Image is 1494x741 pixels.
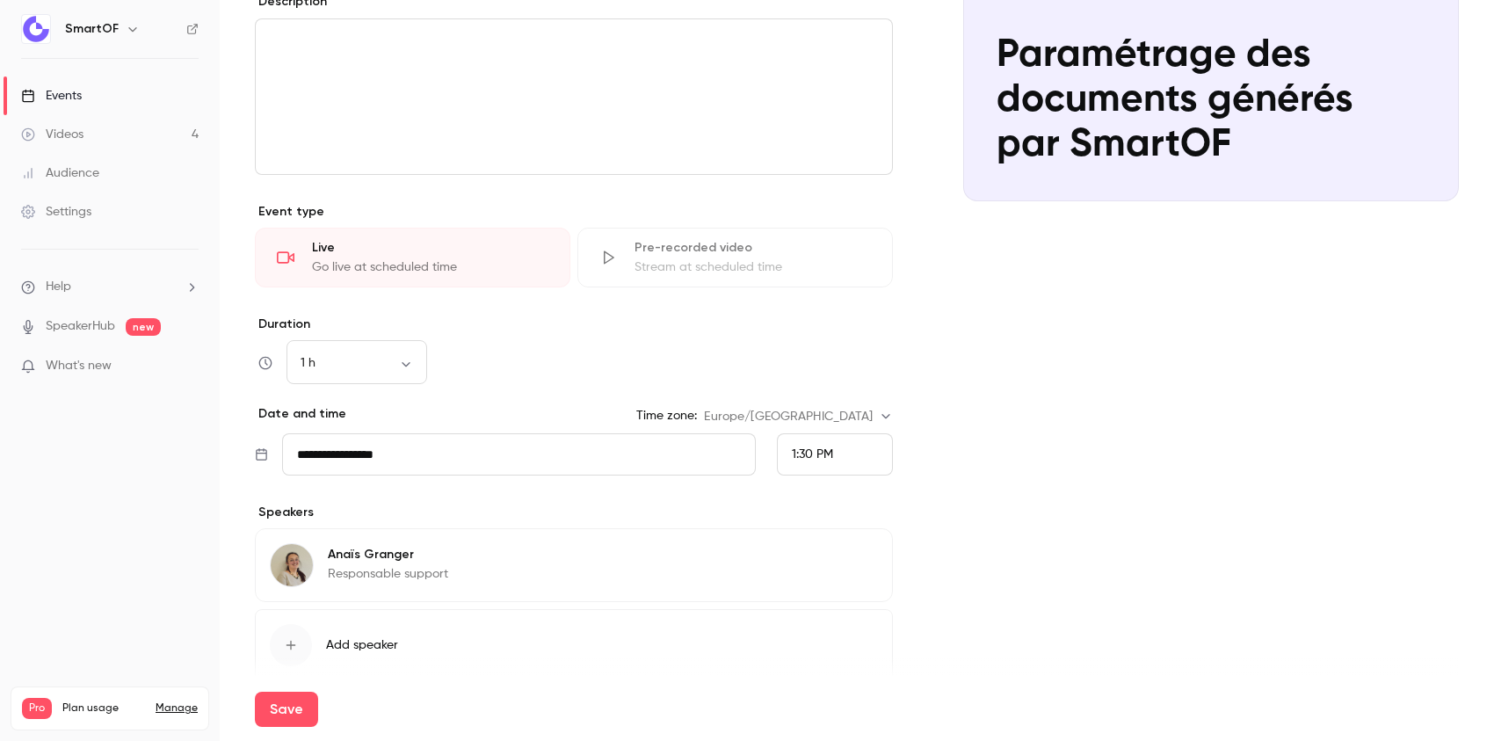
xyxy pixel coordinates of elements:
[22,698,52,719] span: Pro
[22,15,50,43] img: SmartOF
[21,87,82,105] div: Events
[255,692,318,727] button: Save
[312,239,548,257] div: Live
[256,19,892,174] div: editor
[46,357,112,375] span: What's new
[577,228,893,287] div: Pre-recorded videoStream at scheduled time
[255,528,893,602] div: Anaïs GrangerAnaïs GrangerResponsable support
[255,504,893,521] p: Speakers
[21,278,199,296] li: help-dropdown-opener
[255,18,893,175] section: description
[635,258,871,276] div: Stream at scheduled time
[328,546,448,563] p: Anaïs Granger
[255,203,893,221] p: Event type
[21,203,91,221] div: Settings
[126,318,161,336] span: new
[282,433,756,476] input: Tue, Feb 17, 2026
[255,228,570,287] div: LiveGo live at scheduled time
[21,126,83,143] div: Videos
[46,317,115,336] a: SpeakerHub
[255,316,893,333] label: Duration
[46,278,71,296] span: Help
[286,354,427,372] div: 1 h
[704,408,892,425] div: Europe/[GEOGRAPHIC_DATA]
[62,701,145,716] span: Plan usage
[312,258,548,276] div: Go live at scheduled time
[255,405,346,423] p: Date and time
[326,636,398,654] span: Add speaker
[178,359,199,374] iframe: Noticeable Trigger
[328,565,448,583] p: Responsable support
[255,609,893,681] button: Add speaker
[156,701,198,716] a: Manage
[65,20,119,38] h6: SmartOF
[271,544,313,586] img: Anaïs Granger
[21,164,99,182] div: Audience
[777,433,893,476] div: From
[636,407,697,425] label: Time zone:
[792,448,833,461] span: 1:30 PM
[635,239,871,257] div: Pre-recorded video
